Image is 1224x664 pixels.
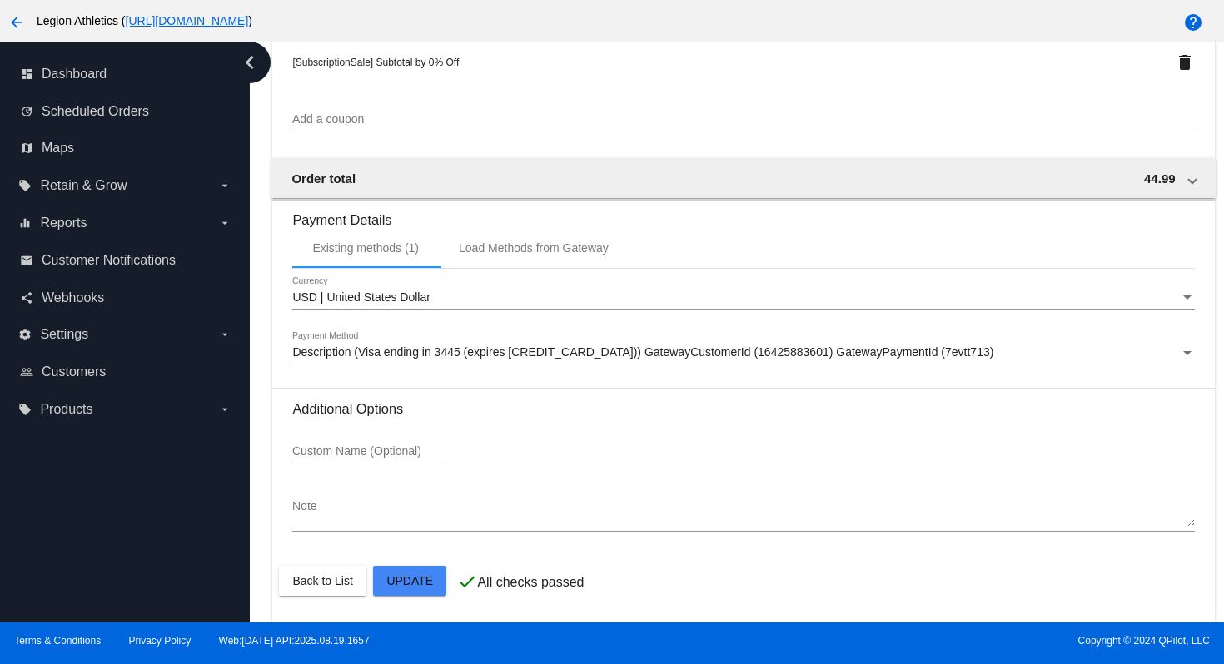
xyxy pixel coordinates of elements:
[42,104,149,119] span: Scheduled Orders
[42,141,74,156] span: Maps
[218,328,231,341] i: arrow_drop_down
[292,291,1194,305] mat-select: Currency
[292,57,459,68] span: [SubscriptionSale] Subtotal by 0% Off
[40,216,87,230] span: Reports
[477,575,584,590] p: All checks passed
[626,635,1210,647] span: Copyright © 2024 QPilot, LLC
[291,171,356,186] span: Order total
[20,98,231,125] a: update Scheduled Orders
[1175,52,1195,72] mat-icon: delete
[20,135,231,161] a: map Maps
[218,403,231,416] i: arrow_drop_down
[40,178,127,193] span: Retain & Grow
[1183,12,1203,32] mat-icon: help
[20,291,33,305] i: share
[218,216,231,230] i: arrow_drop_down
[7,12,27,32] mat-icon: arrow_back
[219,635,370,647] a: Web:[DATE] API:2025.08.19.1657
[20,365,33,379] i: people_outline
[18,216,32,230] i: equalizer
[40,402,92,417] span: Products
[292,401,1194,417] h3: Additional Options
[129,635,192,647] a: Privacy Policy
[459,241,609,255] div: Load Methods from Gateway
[18,403,32,416] i: local_offer
[20,359,231,385] a: people_outline Customers
[292,113,1194,126] input: Add a coupon
[20,247,231,274] a: email Customer Notifications
[20,285,231,311] a: share Webhooks
[236,49,263,76] i: chevron_left
[292,345,993,359] span: Description (Visa ending in 3445 (expires [CREDIT_CARD_DATA])) GatewayCustomerId (16425883601) Ga...
[457,572,477,592] mat-icon: check
[1144,171,1176,186] span: 44.99
[20,254,33,267] i: email
[126,14,249,27] a: [URL][DOMAIN_NAME]
[386,574,433,587] span: Update
[40,327,88,342] span: Settings
[312,241,419,255] div: Existing methods (1)
[42,290,104,305] span: Webhooks
[14,635,101,647] a: Terms & Conditions
[20,141,33,155] i: map
[42,364,106,379] span: Customers
[292,445,442,458] input: Custom Name (Optional)
[373,566,446,596] button: Update
[42,253,176,268] span: Customer Notifications
[42,67,107,82] span: Dashboard
[271,158,1215,198] mat-expansion-panel-header: Order total 44.99
[18,179,32,192] i: local_offer
[292,290,430,304] span: USD | United States Dollar
[218,179,231,192] i: arrow_drop_down
[20,67,33,81] i: dashboard
[37,14,252,27] span: Legion Athletics ( )
[20,61,231,87] a: dashboard Dashboard
[292,200,1194,228] h3: Payment Details
[292,346,1194,359] mat-select: Payment Method
[18,328,32,341] i: settings
[279,566,366,596] button: Back to List
[292,574,352,587] span: Back to List
[20,105,33,118] i: update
